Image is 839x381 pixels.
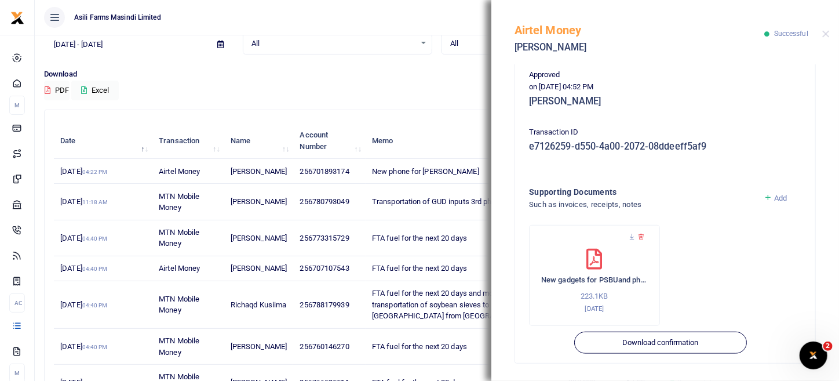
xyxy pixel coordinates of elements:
span: Richaqd Kusiima [231,300,287,309]
span: [PERSON_NAME] [231,167,287,176]
span: Add [774,194,787,202]
h4: Such as invoices, receipts, notes [529,198,754,211]
small: 11:18 AM [82,199,108,205]
small: 04:40 PM [82,302,108,309]
small: 04:40 PM [82,344,108,350]
th: Memo: activate to sort column ascending [366,123,562,159]
span: [PERSON_NAME] [231,197,287,206]
span: Asili Farms Masindi Limited [70,12,166,23]
p: Download [44,68,830,81]
span: [DATE] [60,300,107,309]
p: 223.1KB [541,291,648,303]
span: [PERSON_NAME] [231,234,287,242]
button: PDF [44,81,70,100]
span: MTN Mobile Money [159,192,199,212]
small: [DATE] [585,304,604,313]
iframe: Intercom live chat [800,342,827,369]
span: All [251,38,415,49]
span: [DATE] [60,167,107,176]
th: Transaction: activate to sort column ascending [152,123,224,159]
a: Add [764,194,787,202]
small: 04:22 PM [82,169,108,175]
span: MTN Mobile Money [159,228,199,248]
button: Close [822,30,830,38]
span: 256788179939 [300,300,349,309]
input: select period [44,35,208,55]
span: MTN Mobile Money [159,295,199,315]
h6: New gadgets for PSBUand phone for Baluku, bike and tuk tuk service [541,275,648,285]
li: Ac [9,293,25,313]
span: Transportation of GUD inputs 3rd phase [372,197,504,206]
span: 256773315729 [300,234,349,242]
span: [DATE] [60,197,108,206]
span: FTA fuel for the next 20 days [372,264,467,273]
span: [DATE] [60,264,107,273]
h5: [PERSON_NAME] [529,96,801,107]
span: FTA fuel for the next 20 days and money for transportation of soybean sieves to [GEOGRAPHIC_DATA]... [372,289,535,320]
h5: [PERSON_NAME] [515,42,765,53]
span: MTN Mobile Money [159,336,199,357]
span: All [450,38,614,49]
span: 256701893174 [300,167,349,176]
span: 256760146270 [300,342,349,351]
span: FTA fuel for the next 20 days [372,234,467,242]
span: [PERSON_NAME] [231,342,287,351]
a: logo-small logo-large logo-large [10,13,24,21]
th: Date: activate to sort column descending [54,123,152,159]
small: 04:40 PM [82,235,108,242]
span: 256707107543 [300,264,349,273]
span: 2 [823,342,833,351]
button: Excel [71,81,119,100]
h5: e7126259-d550-4a00-2072-08ddeeff5af9 [529,141,801,153]
li: M [9,96,25,115]
button: Download confirmation [574,332,746,354]
span: New phone for [PERSON_NAME] [372,167,479,176]
img: logo-small [10,11,24,25]
span: [DATE] [60,234,107,242]
span: Airtel Money [159,167,200,176]
th: Account Number: activate to sort column ascending [293,123,366,159]
span: 256780793049 [300,197,349,206]
p: Transaction ID [529,126,801,139]
span: Airtel Money [159,264,200,273]
h5: Airtel Money [515,23,765,37]
p: Approved [529,69,801,81]
span: FTA fuel for the next 20 days [372,342,467,351]
div: New gadgets for PSBUand phone for Baluku, bike and tuk tuk service [529,225,660,326]
span: [PERSON_NAME] [231,264,287,273]
span: [DATE] [60,342,107,351]
p: on [DATE] 04:52 PM [529,81,801,93]
h4: Supporting Documents [529,186,754,198]
span: Successful [774,30,808,38]
small: 04:40 PM [82,266,108,272]
th: Name: activate to sort column ascending [224,123,294,159]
